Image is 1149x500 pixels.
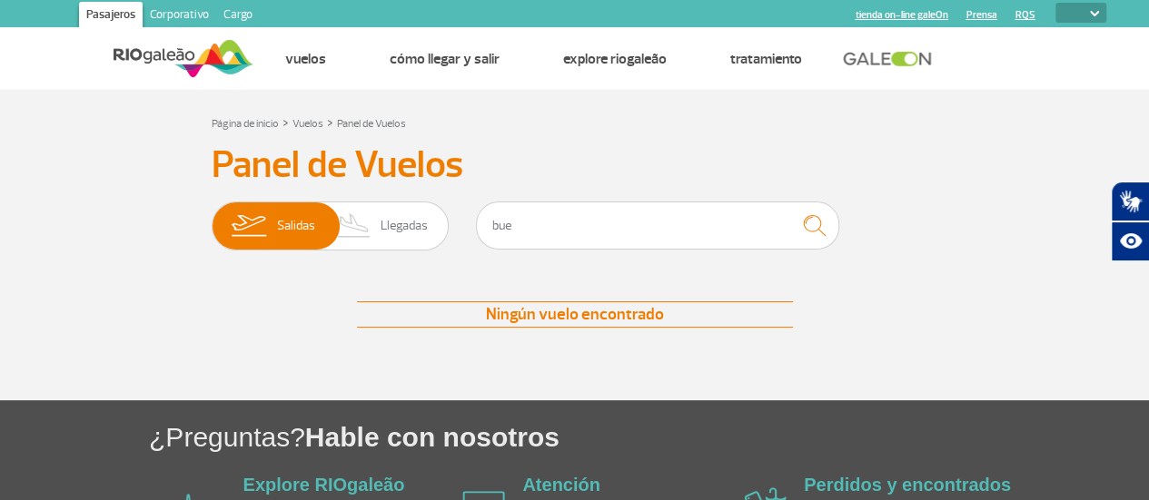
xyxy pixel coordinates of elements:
a: tienda on-line galeOn [855,9,947,21]
a: Cargo [216,2,260,31]
a: Página de inicio [212,117,279,131]
h1: ¿Preguntas? [149,418,1149,456]
span: Salidas [277,202,315,250]
span: Hable con nosotros [305,422,560,452]
a: > [327,112,333,132]
a: Cómo llegar y salir [390,50,500,68]
a: Explore RIOgaleão [243,475,405,495]
a: Tratamiento [730,50,802,68]
input: Vuelo, ciudad o compañía aérea [476,201,839,250]
a: RQS [1015,9,1035,21]
a: Atención [522,475,600,495]
button: Abrir recursos assistivos. [1111,221,1149,261]
button: Abrir tradutor de língua de sinais. [1111,181,1149,221]
h3: Panel de Vuelos [212,142,938,188]
a: Pasajeros [79,2,143,31]
a: Vuelos [285,50,326,68]
span: Llegadas [381,202,428,250]
a: Vuelos [292,117,323,131]
a: Perdidos y encontrados [804,475,1011,495]
a: > [282,112,289,132]
div: Ningún vuelo encontrado [357,301,793,328]
div: Plugin de acessibilidade da Hand Talk. [1111,181,1149,261]
a: Corporativo [143,2,216,31]
img: slider-desembarque [328,202,381,250]
a: Explore RIOgaleão [563,50,667,68]
a: Panel de Vuelos [337,117,406,131]
img: slider-embarque [220,202,277,250]
a: Prensa [966,9,996,21]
